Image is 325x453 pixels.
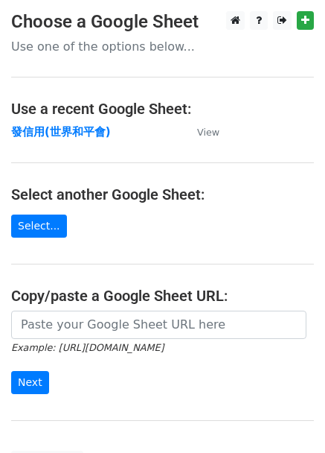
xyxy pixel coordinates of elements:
[11,11,314,33] h3: Choose a Google Sheet
[11,125,111,139] a: 發信用(世界和平會)
[197,127,219,138] small: View
[11,371,49,394] input: Next
[11,100,314,118] h4: Use a recent Google Sheet:
[11,311,306,339] input: Paste your Google Sheet URL here
[11,215,67,238] a: Select...
[11,342,164,353] small: Example: [URL][DOMAIN_NAME]
[11,186,314,203] h4: Select another Google Sheet:
[11,287,314,305] h4: Copy/paste a Google Sheet URL:
[182,125,219,139] a: View
[11,39,314,54] p: Use one of the options below...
